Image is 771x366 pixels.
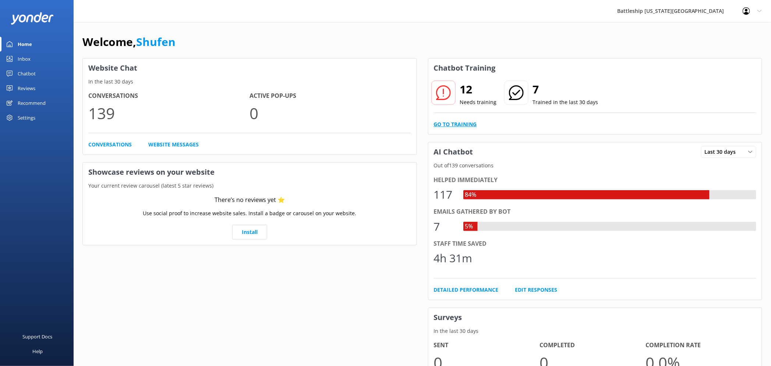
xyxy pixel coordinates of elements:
a: Detailed Performance [434,286,499,294]
p: In the last 30 days [428,327,762,335]
a: Shufen [136,34,176,49]
p: Out of 139 conversations [428,161,762,170]
h3: Surveys [428,308,762,327]
div: Support Docs [23,329,53,344]
p: Trained in the last 30 days [533,98,598,106]
div: Recommend [18,96,46,110]
div: 4h 31m [434,249,473,267]
h4: Completion Rate [646,341,752,350]
div: Inbox [18,51,31,66]
a: Conversations [88,141,132,149]
a: Website Messages [148,141,199,149]
h3: Website Chat [83,58,417,78]
p: Use social proof to increase website sales. Install a badge or carousel on your website. [143,209,356,217]
div: Reviews [18,81,35,96]
p: 0 [250,101,411,125]
div: Help [32,344,43,359]
h4: Sent [434,341,540,350]
a: Edit Responses [515,286,558,294]
div: Chatbot [18,66,36,81]
h2: 7 [533,81,598,98]
div: Helped immediately [434,175,757,185]
span: Last 30 days [705,148,740,156]
div: Emails gathered by bot [434,207,757,217]
div: 117 [434,186,456,203]
h3: Showcase reviews on your website [83,163,417,182]
img: yonder-white-logo.png [11,12,53,24]
p: 139 [88,101,250,125]
p: In the last 30 days [83,78,417,86]
h4: Completed [540,341,646,350]
div: Staff time saved [434,239,757,249]
h3: AI Chatbot [428,142,479,161]
p: Your current review carousel (latest 5 star reviews) [83,182,417,190]
h4: Conversations [88,91,250,101]
a: Go to Training [434,120,477,128]
div: 7 [434,218,456,235]
div: 5% [463,222,475,231]
div: There’s no reviews yet ⭐ [215,195,285,205]
h2: 12 [460,81,497,98]
div: Settings [18,110,35,125]
div: Home [18,37,32,51]
div: 84% [463,190,478,200]
h4: Active Pop-ups [250,91,411,101]
h3: Chatbot Training [428,58,501,78]
h1: Welcome, [82,33,176,51]
a: Install [232,225,267,239]
p: Needs training [460,98,497,106]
